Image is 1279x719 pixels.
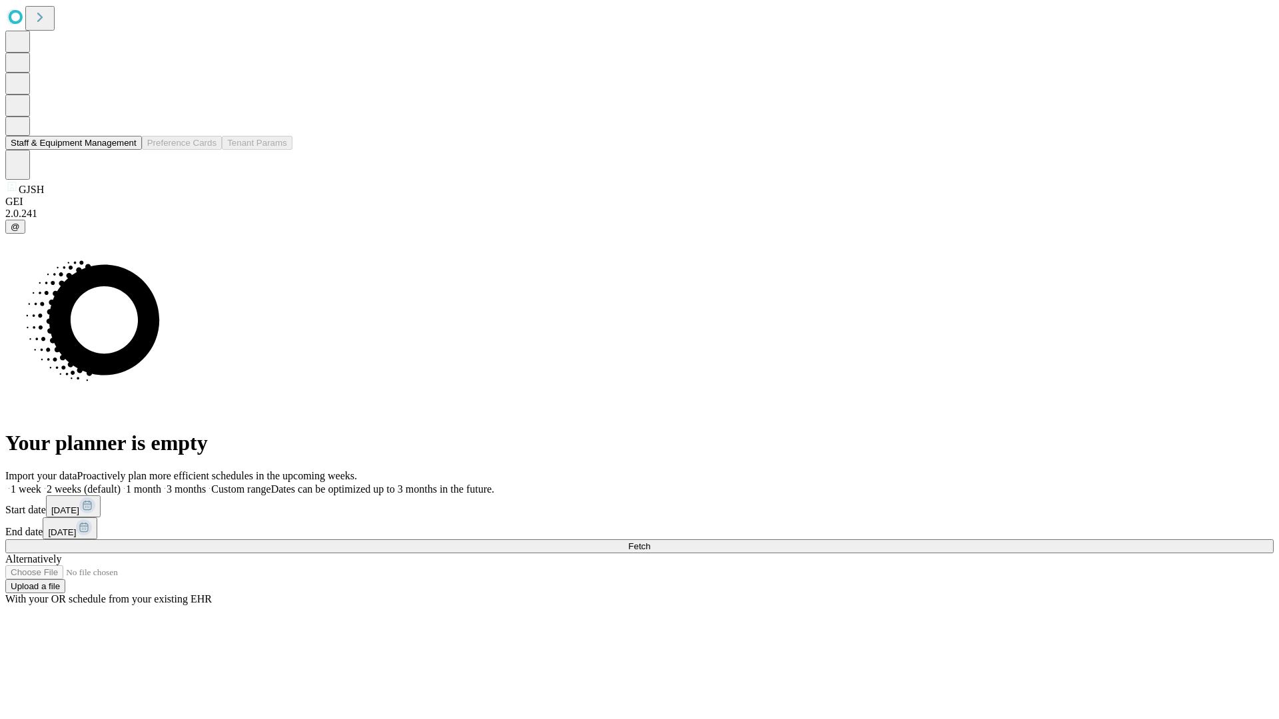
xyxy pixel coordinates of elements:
span: 2 weeks (default) [47,483,121,495]
button: [DATE] [46,495,101,517]
button: Tenant Params [222,136,292,150]
div: GEI [5,196,1274,208]
span: [DATE] [51,505,79,515]
span: @ [11,222,20,232]
button: Staff & Equipment Management [5,136,142,150]
button: Preference Cards [142,136,222,150]
span: Alternatively [5,553,61,565]
div: End date [5,517,1274,539]
button: @ [5,220,25,234]
span: Fetch [628,541,650,551]
span: Proactively plan more efficient schedules in the upcoming weeks. [77,470,357,481]
span: 1 week [11,483,41,495]
span: 1 month [126,483,161,495]
span: Custom range [211,483,270,495]
button: Fetch [5,539,1274,553]
span: GJSH [19,184,44,195]
button: Upload a file [5,579,65,593]
div: Start date [5,495,1274,517]
span: Dates can be optimized up to 3 months in the future. [271,483,494,495]
span: [DATE] [48,527,76,537]
div: 2.0.241 [5,208,1274,220]
span: With your OR schedule from your existing EHR [5,593,212,604]
button: [DATE] [43,517,97,539]
span: Import your data [5,470,77,481]
h1: Your planner is empty [5,431,1274,455]
span: 3 months [167,483,206,495]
